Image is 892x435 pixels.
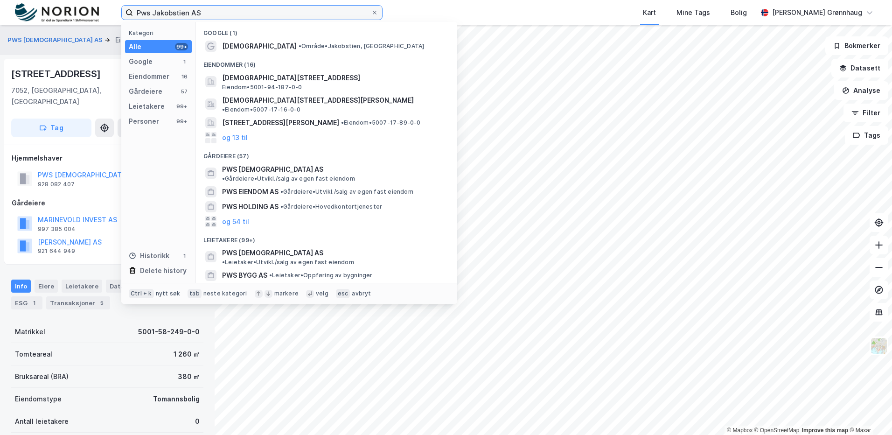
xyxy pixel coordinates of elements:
[38,181,75,188] div: 928 082 407
[11,280,31,293] div: Info
[174,349,200,360] div: 1 260 ㎡
[196,54,457,70] div: Eiendommer (16)
[38,247,75,255] div: 921 644 949
[106,280,141,293] div: Datasett
[352,290,371,297] div: avbryt
[181,73,188,80] div: 16
[280,188,283,195] span: •
[11,296,42,309] div: ESG
[15,3,99,22] img: norion-logo.80e7a08dc31c2e691866.png
[222,106,301,113] span: Eiendom • 5007-17-16-0-0
[831,59,888,77] button: Datasett
[269,272,373,279] span: Leietaker • Oppføring av bygninger
[138,326,200,337] div: 5001-58-249-0-0
[222,175,225,182] span: •
[341,119,421,126] span: Eiendom • 5007-17-89-0-0
[12,153,203,164] div: Hjemmelshaver
[115,35,143,46] div: Eiendom
[299,42,424,50] span: Område • Jakobstien, [GEOGRAPHIC_DATA]
[222,84,302,91] span: Eiendom • 5001-94-187-0-0
[129,41,141,52] div: Alle
[181,58,188,65] div: 1
[643,7,656,18] div: Kart
[15,416,69,427] div: Antall leietakere
[222,72,446,84] span: [DEMOGRAPHIC_DATA][STREET_ADDRESS]
[222,216,249,227] button: og 54 til
[845,390,892,435] div: Kontrollprogram for chat
[336,289,350,298] div: esc
[834,81,888,100] button: Analyse
[153,393,200,405] div: Tomannsbolig
[843,104,888,122] button: Filter
[203,290,247,297] div: neste kategori
[188,289,202,298] div: tab
[156,290,181,297] div: nytt søk
[97,298,106,308] div: 5
[11,85,131,107] div: 7052, [GEOGRAPHIC_DATA], [GEOGRAPHIC_DATA]
[181,88,188,95] div: 57
[299,42,301,49] span: •
[62,280,102,293] div: Leietakere
[222,41,297,52] span: [DEMOGRAPHIC_DATA]
[222,106,225,113] span: •
[129,71,169,82] div: Eiendommer
[129,56,153,67] div: Google
[7,35,105,45] button: PWS [DEMOGRAPHIC_DATA] AS
[175,103,188,110] div: 99+
[15,371,69,382] div: Bruksareal (BRA)
[129,116,159,127] div: Personer
[195,416,200,427] div: 0
[15,393,62,405] div: Eiendomstype
[29,298,39,308] div: 1
[129,289,154,298] div: Ctrl + k
[222,175,355,182] span: Gårdeiere • Utvikl./salg av egen fast eiendom
[676,7,710,18] div: Mine Tags
[222,186,279,197] span: PWS EIENDOM AS
[129,86,162,97] div: Gårdeiere
[129,101,165,112] div: Leietakere
[727,427,753,434] a: Mapbox
[731,7,747,18] div: Bolig
[754,427,800,434] a: OpenStreetMap
[35,280,58,293] div: Eiere
[196,229,457,246] div: Leietakere (99+)
[12,197,203,209] div: Gårdeiere
[222,117,339,128] span: [STREET_ADDRESS][PERSON_NAME]
[222,259,225,266] span: •
[15,326,45,337] div: Matrikkel
[129,250,169,261] div: Historikk
[280,203,382,210] span: Gårdeiere • Hovedkontortjenester
[222,259,354,266] span: Leietaker • Utvikl./salg av egen fast eiendom
[140,265,187,276] div: Delete history
[222,164,323,175] span: PWS [DEMOGRAPHIC_DATA] AS
[845,126,888,145] button: Tags
[825,36,888,55] button: Bokmerker
[274,290,299,297] div: markere
[196,145,457,162] div: Gårdeiere (57)
[11,119,91,137] button: Tag
[772,7,862,18] div: [PERSON_NAME] Grønnhaug
[269,272,272,279] span: •
[196,22,457,39] div: Google (1)
[222,270,267,281] span: PWS BYGG AS
[316,290,328,297] div: velg
[870,337,888,355] img: Z
[222,132,248,143] button: og 13 til
[175,43,188,50] div: 99+
[222,201,279,212] span: PWS HOLDING AS
[133,6,371,20] input: Søk på adresse, matrikkel, gårdeiere, leietakere eller personer
[222,247,323,259] span: PWS [DEMOGRAPHIC_DATA] AS
[845,390,892,435] iframe: Chat Widget
[175,118,188,125] div: 99+
[280,188,413,196] span: Gårdeiere • Utvikl./salg av egen fast eiendom
[178,371,200,382] div: 380 ㎡
[280,203,283,210] span: •
[15,349,52,360] div: Tomteareal
[11,66,103,81] div: [STREET_ADDRESS]
[181,252,188,260] div: 1
[802,427,848,434] a: Improve this map
[222,95,414,106] span: [DEMOGRAPHIC_DATA][STREET_ADDRESS][PERSON_NAME]
[129,29,192,36] div: Kategori
[38,225,76,233] div: 997 385 004
[341,119,344,126] span: •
